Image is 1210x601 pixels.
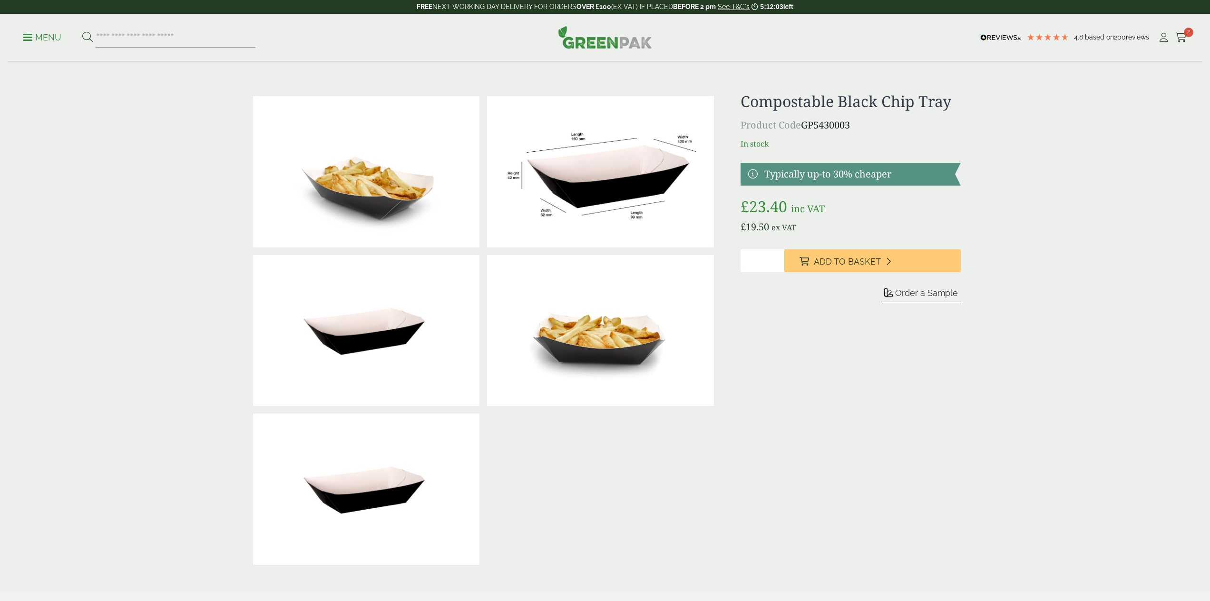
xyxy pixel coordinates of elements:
span: £ [741,196,749,217]
span: inc VAT [791,202,825,215]
span: 5:12:03 [760,3,783,10]
h1: Compostable Black Chip Tray [741,92,961,110]
bdi: 19.50 [741,220,769,233]
strong: OVER £100 [576,3,611,10]
span: 2 [1184,28,1193,37]
img: GreenPak Supplies [558,26,652,49]
span: 4.8 [1074,33,1085,41]
p: Menu [23,32,61,43]
strong: FREE [417,3,432,10]
img: Compostable Black Chip Tray 0 [253,255,479,406]
span: £ [741,220,746,233]
button: Order a Sample [881,287,961,302]
bdi: 23.40 [741,196,787,217]
div: 4.79 Stars [1026,33,1069,41]
span: 200 [1114,33,1126,41]
span: ex VAT [771,222,796,233]
a: Menu [23,32,61,41]
span: Product Code [741,118,801,131]
a: See T&C's [718,3,750,10]
span: left [783,3,793,10]
span: Order a Sample [895,288,958,298]
button: Add to Basket [784,249,961,272]
img: Compostable Black Chip Tray Full Case Of 0 [253,414,479,565]
p: In stock [741,138,961,149]
p: GP5430003 [741,118,961,132]
img: ChipTray_black [487,96,713,247]
img: IMG_5672 [487,255,713,406]
a: 2 [1175,30,1187,45]
span: reviews [1126,33,1149,41]
i: My Account [1158,33,1170,42]
img: Black Chip Tray [253,96,479,247]
img: REVIEWS.io [980,34,1022,41]
strong: BEFORE 2 pm [673,3,716,10]
span: Based on [1085,33,1114,41]
span: Add to Basket [814,256,881,267]
i: Cart [1175,33,1187,42]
